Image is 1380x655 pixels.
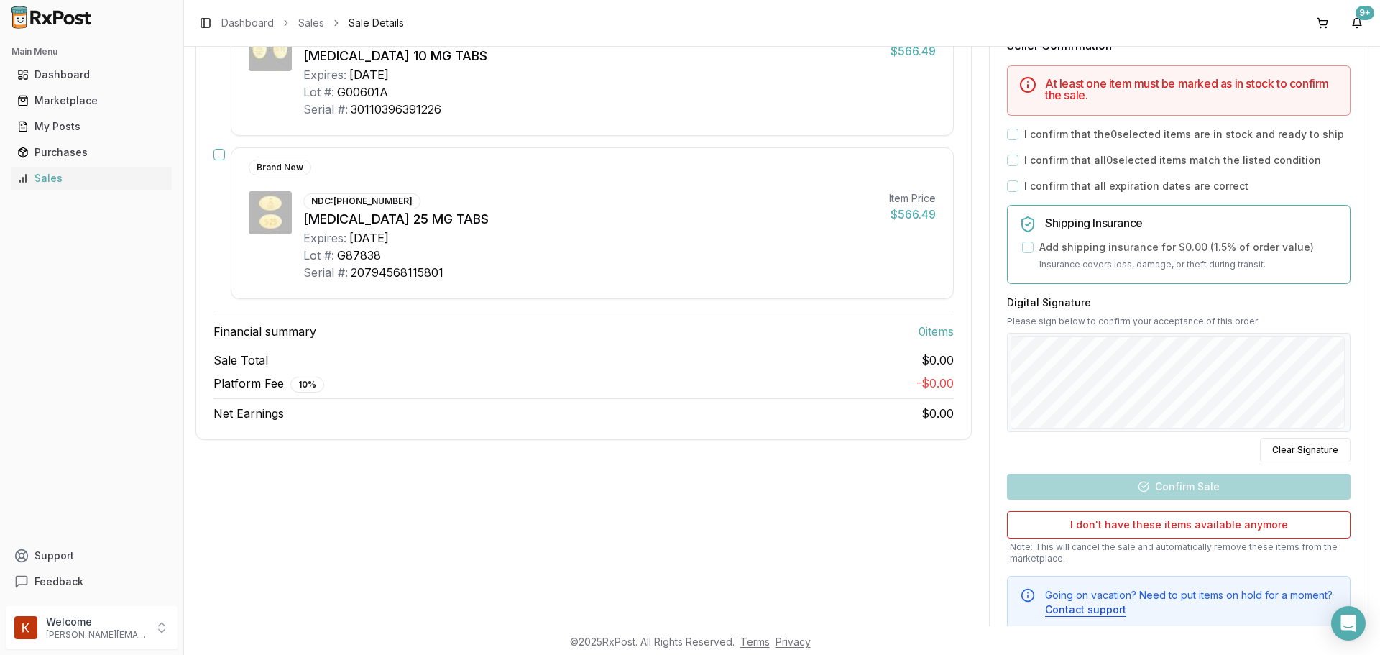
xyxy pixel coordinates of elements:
h5: At least one item must be marked as in stock to confirm the sale. [1045,78,1338,101]
button: Purchases [6,141,178,164]
div: 30110396391226 [351,101,441,118]
div: G00601A [337,83,388,101]
a: Privacy [776,636,811,648]
img: User avatar [14,616,37,639]
div: Open Intercom Messenger [1331,606,1366,641]
h2: Main Menu [11,46,172,58]
span: 0 item s [919,323,954,340]
div: $566.49 [889,42,936,60]
p: Note: This will cancel the sale and automatically remove these items from the marketplace. [1007,541,1351,564]
label: I confirm that all expiration dates are correct [1024,179,1248,193]
div: Marketplace [17,93,166,108]
button: Sales [6,167,178,190]
a: My Posts [11,114,172,139]
div: Sales [17,171,166,185]
a: Terms [740,636,770,648]
div: Purchases [17,145,166,160]
span: Platform Fee [213,375,324,393]
label: I confirm that all 0 selected items match the listed condition [1024,153,1321,168]
span: $0.00 [921,352,954,369]
button: 9+ [1345,12,1368,35]
div: [MEDICAL_DATA] 25 MG TABS [303,209,878,229]
div: [DATE] [349,229,389,247]
button: My Posts [6,115,178,138]
div: 20794568115801 [351,264,443,281]
a: Dashboard [11,62,172,88]
h5: Shipping Insurance [1045,217,1338,229]
div: Lot #: [303,247,334,264]
nav: breadcrumb [221,16,404,30]
button: Dashboard [6,63,178,86]
a: Marketplace [11,88,172,114]
button: Clear Signature [1260,438,1351,462]
a: Sales [11,165,172,191]
div: Serial #: [303,264,348,281]
label: Add shipping insurance for $0.00 ( 1.5 % of order value) [1039,240,1314,255]
p: Welcome [46,615,146,629]
div: NDC: [PHONE_NUMBER] [303,193,420,209]
span: Financial summary [213,323,316,340]
div: Dashboard [17,68,166,82]
span: Feedback [34,574,83,589]
div: Item Price [889,191,936,206]
button: I don't have these items available anymore [1007,511,1351,539]
img: Jardiance 25 MG TABS [249,191,292,234]
div: 10 % [290,377,324,393]
span: Net Earnings [213,405,284,422]
button: Support [6,543,178,569]
h3: Digital Signature [1007,296,1351,310]
label: I confirm that the 0 selected items are in stock and ready to ship [1024,127,1344,142]
div: G87838 [337,247,381,264]
span: Sale Details [349,16,404,30]
span: - $0.00 [916,376,954,390]
a: Sales [298,16,324,30]
a: Purchases [11,139,172,165]
div: Serial #: [303,101,348,118]
a: Dashboard [221,16,274,30]
div: Lot #: [303,83,334,101]
div: Expires: [303,229,346,247]
div: [DATE] [349,66,389,83]
button: Marketplace [6,89,178,112]
div: Brand New [249,160,311,175]
div: [MEDICAL_DATA] 10 MG TABS [303,46,878,66]
p: Insurance covers loss, damage, or theft during transit. [1039,257,1338,272]
p: Please sign below to confirm your acceptance of this order [1007,316,1351,327]
img: Jardiance 10 MG TABS [249,28,292,71]
div: My Posts [17,119,166,134]
div: Expires: [303,66,346,83]
button: Contact support [1045,603,1126,617]
span: Sale Total [213,352,268,369]
img: RxPost Logo [6,6,98,29]
button: Feedback [6,569,178,595]
div: $566.49 [889,206,936,223]
div: Going on vacation? Need to put items on hold for a moment? [1045,588,1338,617]
div: 9+ [1356,6,1374,20]
span: $0.00 [921,406,954,421]
p: [PERSON_NAME][EMAIL_ADDRESS][DOMAIN_NAME] [46,629,146,641]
